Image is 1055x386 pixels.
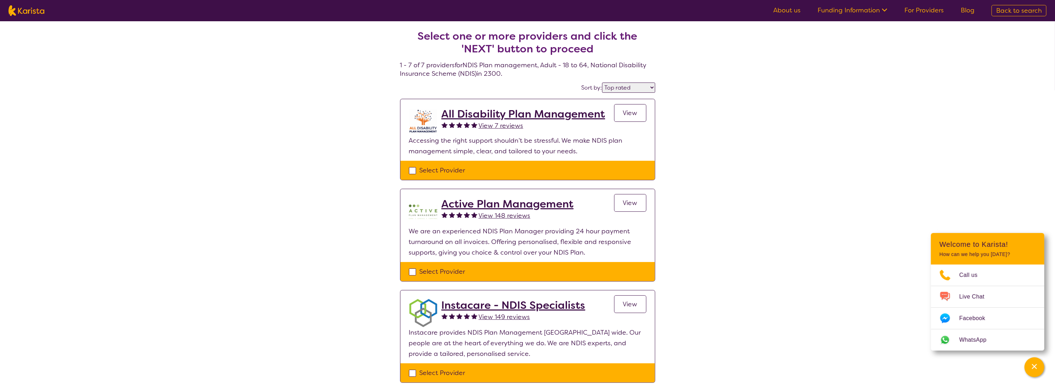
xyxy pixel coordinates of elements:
img: fullstar [449,122,455,128]
p: Accessing the right support shouldn’t be stressful. We make NDIS plan management simple, clear, a... [409,135,646,157]
span: Live Chat [959,291,993,302]
a: View 148 reviews [479,210,531,221]
a: All Disability Plan Management [442,108,605,120]
a: View 149 reviews [479,312,530,322]
a: Instacare - NDIS Specialists [442,299,585,312]
h4: 1 - 7 of 7 providers for NDIS Plan management , Adult - 18 to 64 , National Disability Insurance ... [400,13,655,78]
a: For Providers [904,6,944,15]
div: Channel Menu [931,233,1044,351]
img: pypzb5qm7jexfhutod0x.png [409,198,437,226]
a: Funding Information [818,6,887,15]
img: fullstar [471,313,477,319]
span: Call us [959,270,986,280]
img: fullstar [449,313,455,319]
a: Blog [961,6,975,15]
p: Instacare provides NDIS Plan Management [GEOGRAPHIC_DATA] wide. Our people are at the heart of ev... [409,327,646,359]
img: at5vqv0lot2lggohlylh.jpg [409,108,437,135]
img: fullstar [471,212,477,218]
a: View [614,104,646,122]
span: View [623,199,638,207]
span: View 149 reviews [479,313,530,321]
a: View [614,295,646,313]
img: fullstar [442,313,448,319]
a: About us [773,6,801,15]
p: We are an experienced NDIS Plan Manager providing 24 hour payment turnaround on all invoices. Off... [409,226,646,258]
a: Back to search [992,5,1046,16]
span: View [623,109,638,117]
span: View 148 reviews [479,211,531,220]
span: View [623,300,638,308]
a: View 7 reviews [479,120,523,131]
img: fullstar [449,212,455,218]
a: Active Plan Management [442,198,574,210]
h2: Select one or more providers and click the 'NEXT' button to proceed [409,30,647,55]
span: WhatsApp [959,335,995,345]
a: Web link opens in a new tab. [931,329,1044,351]
span: View 7 reviews [479,121,523,130]
button: Channel Menu [1025,357,1044,377]
img: Karista logo [9,5,44,16]
label: Sort by: [582,84,602,91]
h2: Welcome to Karista! [939,240,1036,249]
img: obkhna0zu27zdd4ubuus.png [409,299,437,327]
img: fullstar [456,313,462,319]
img: fullstar [471,122,477,128]
span: Facebook [959,313,994,324]
a: View [614,194,646,212]
img: fullstar [464,122,470,128]
img: fullstar [456,212,462,218]
img: fullstar [464,313,470,319]
ul: Choose channel [931,265,1044,351]
p: How can we help you [DATE]? [939,251,1036,257]
img: fullstar [442,122,448,128]
img: fullstar [456,122,462,128]
img: fullstar [442,212,448,218]
img: fullstar [464,212,470,218]
span: Back to search [996,6,1042,15]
